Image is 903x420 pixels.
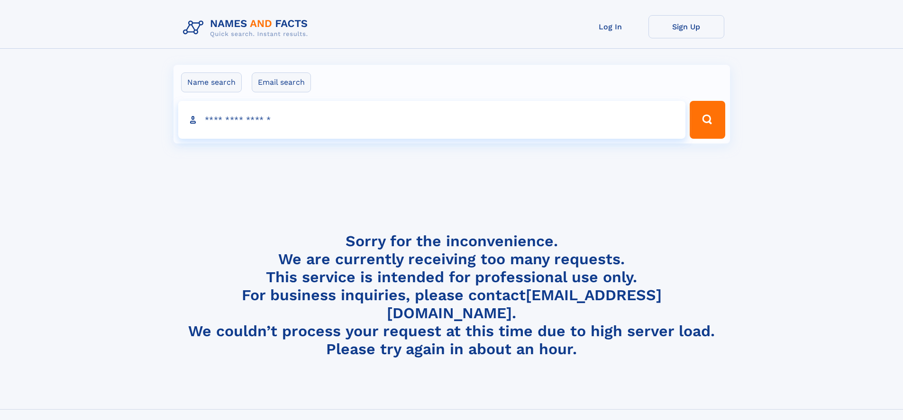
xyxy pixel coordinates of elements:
[252,72,311,92] label: Email search
[648,15,724,38] a: Sign Up
[178,101,686,139] input: search input
[573,15,648,38] a: Log In
[179,232,724,358] h4: Sorry for the inconvenience. We are currently receiving too many requests. This service is intend...
[387,286,662,322] a: [EMAIL_ADDRESS][DOMAIN_NAME]
[179,15,316,41] img: Logo Names and Facts
[181,72,242,92] label: Name search
[690,101,725,139] button: Search Button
